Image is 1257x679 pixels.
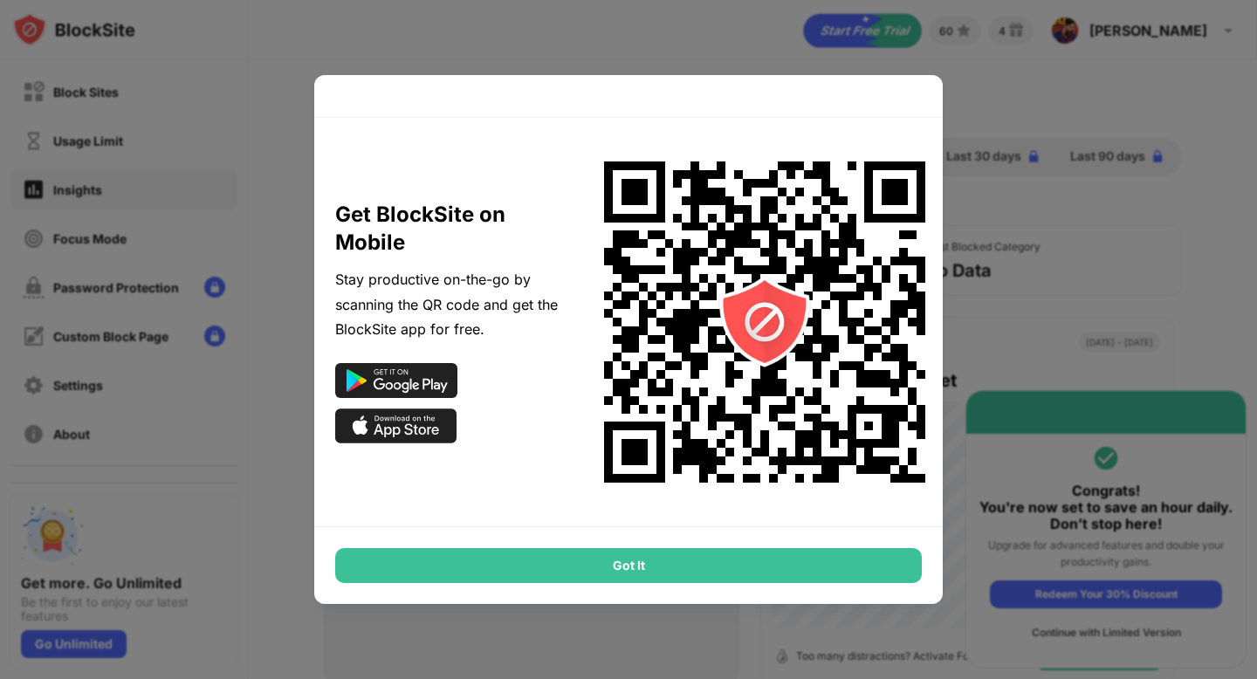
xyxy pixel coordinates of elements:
[335,363,457,398] img: google-play-black.svg
[335,408,457,443] img: app-store-black.svg
[335,267,566,342] div: Stay productive on-the-go by scanning the QR code and get the BlockSite app for free.
[335,201,566,257] div: Get BlockSite on Mobile
[335,548,922,583] div: Got It
[581,139,948,505] img: onboard-omni-qr-code.svg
